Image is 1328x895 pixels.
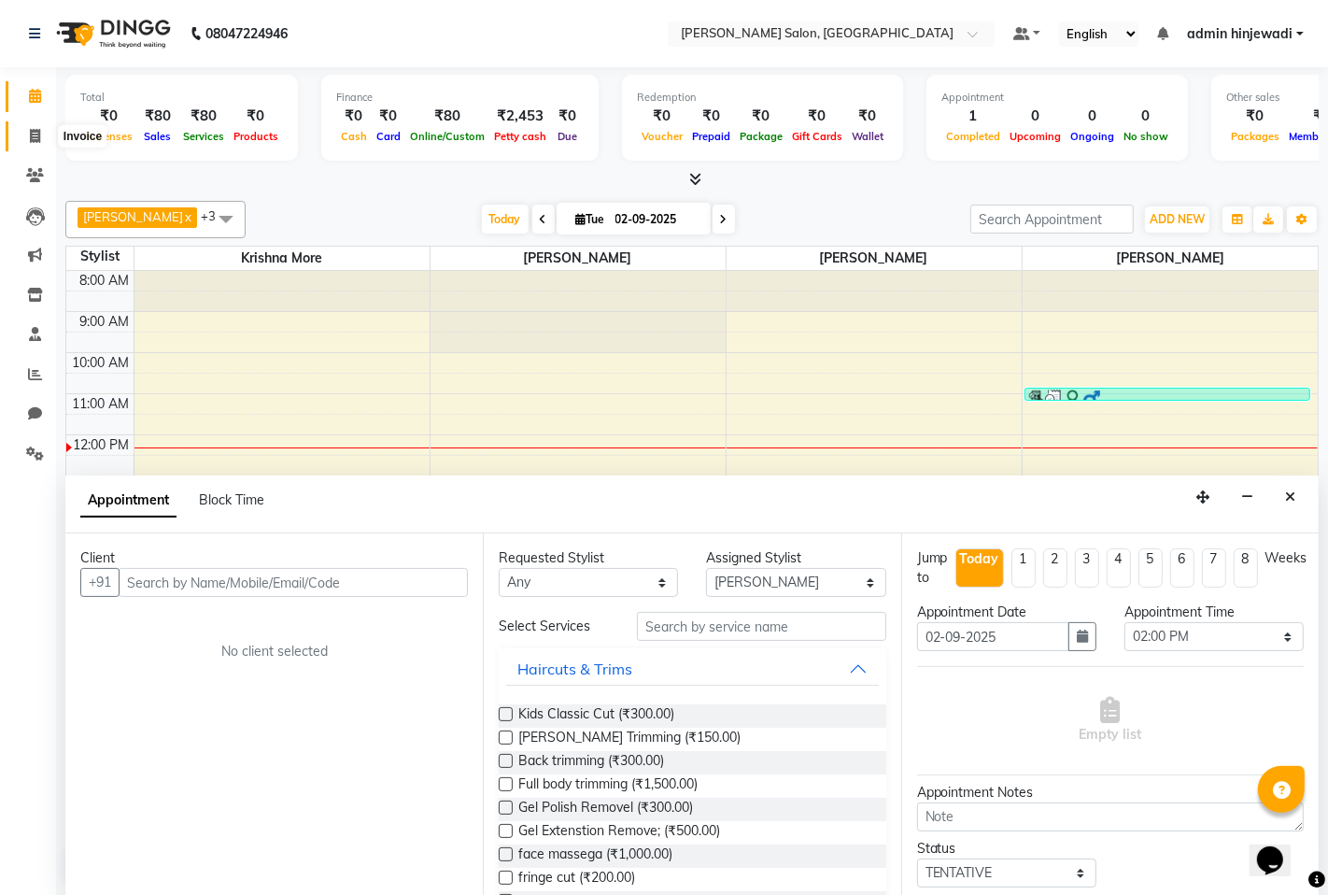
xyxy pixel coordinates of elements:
[518,774,698,798] span: Full body trimming (₹1,500.00)
[1025,389,1310,400] div: REMY, TK01, 10:50 AM-11:05 AM, Eyerows
[83,209,183,224] span: [PERSON_NAME]
[70,435,134,455] div: 12:00 PM
[1234,548,1258,588] li: 8
[735,106,787,127] div: ₹0
[735,130,787,143] span: Package
[119,568,468,597] input: Search by Name/Mobile/Email/Code
[1066,106,1119,127] div: 0
[1023,247,1319,270] span: [PERSON_NAME]
[572,212,610,226] span: Tue
[178,130,229,143] span: Services
[229,106,283,127] div: ₹0
[372,106,405,127] div: ₹0
[917,622,1069,651] input: yyyy-mm-dd
[80,568,120,597] button: +91
[1107,548,1131,588] li: 4
[1226,106,1284,127] div: ₹0
[518,704,674,728] span: Kids Classic Cut (₹300.00)
[336,106,372,127] div: ₹0
[482,205,529,234] span: Today
[1226,130,1284,143] span: Packages
[77,271,134,291] div: 8:00 AM
[517,658,632,680] div: Haircuts & Trims
[917,548,948,588] div: Jump to
[69,353,134,373] div: 10:00 AM
[80,484,177,518] span: Appointment
[553,130,582,143] span: Due
[506,652,878,686] button: Haircuts & Trims
[727,247,1022,270] span: [PERSON_NAME]
[1187,24,1293,44] span: admin hinjewadi
[372,130,405,143] span: Card
[970,205,1134,234] input: Search Appointment
[485,617,623,636] div: Select Services
[687,106,735,127] div: ₹0
[917,839,1096,859] div: Status
[489,130,551,143] span: Petty cash
[1011,548,1036,588] li: 1
[69,394,134,414] div: 11:00 AM
[941,90,1173,106] div: Appointment
[77,312,134,332] div: 9:00 AM
[551,106,584,127] div: ₹0
[787,130,847,143] span: Gift Cards
[1150,212,1205,226] span: ADD NEW
[687,130,735,143] span: Prepaid
[336,130,372,143] span: Cash
[137,106,178,127] div: ₹80
[1005,130,1066,143] span: Upcoming
[1170,548,1194,588] li: 6
[1005,106,1066,127] div: 0
[489,106,551,127] div: ₹2,453
[1250,820,1309,876] iframe: chat widget
[706,548,885,568] div: Assigned Stylist
[183,209,191,224] a: x
[1066,130,1119,143] span: Ongoing
[941,106,1005,127] div: 1
[178,106,229,127] div: ₹80
[941,130,1005,143] span: Completed
[134,247,430,270] span: krishna more
[201,208,230,223] span: +3
[48,7,176,60] img: logo
[59,125,106,148] div: Invoice
[1119,130,1173,143] span: No show
[336,90,584,106] div: Finance
[1138,548,1163,588] li: 5
[518,845,672,868] span: face massega (₹1,000.00)
[917,783,1304,803] div: Appointment Notes
[518,798,693,821] span: Gel Polish Removel (₹300.00)
[405,130,489,143] span: Online/Custom
[847,130,888,143] span: Wallet
[637,90,888,106] div: Redemption
[405,106,489,127] div: ₹80
[610,206,703,234] input: 2025-09-02
[205,7,288,60] b: 08047224946
[1202,548,1226,588] li: 7
[917,603,1096,622] div: Appointment Date
[518,728,741,751] span: [PERSON_NAME] Trimming (₹150.00)
[80,106,137,127] div: ₹0
[960,549,999,569] div: Today
[1277,483,1304,512] button: Close
[637,612,885,641] input: Search by service name
[518,868,635,891] span: fringe cut (₹200.00)
[1265,548,1307,568] div: Weeks
[787,106,847,127] div: ₹0
[1075,548,1099,588] li: 3
[80,90,283,106] div: Total
[1043,548,1067,588] li: 2
[1124,603,1304,622] div: Appointment Time
[1145,206,1209,233] button: ADD NEW
[1079,697,1141,745] span: Empty list
[499,548,678,568] div: Requested Stylist
[80,548,468,568] div: Client
[637,106,687,127] div: ₹0
[140,130,177,143] span: Sales
[199,491,264,508] span: Block Time
[125,642,423,661] div: No client selected
[847,106,888,127] div: ₹0
[431,247,726,270] span: [PERSON_NAME]
[229,130,283,143] span: Products
[518,821,720,845] span: Gel Extenstion Remove; (₹500.00)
